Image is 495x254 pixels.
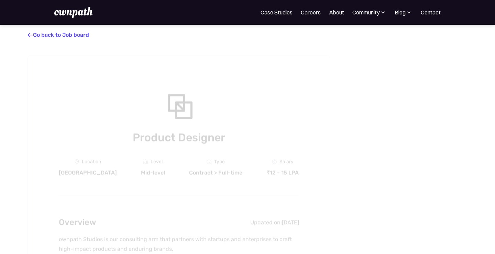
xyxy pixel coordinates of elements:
[27,32,89,38] a: Go back to Job board
[143,159,148,164] img: Graph Icon - Job Board X Webflow Template
[214,159,225,164] div: Type
[250,219,282,226] div: Updated on:
[282,219,299,226] div: [DATE]
[59,234,299,254] p: ownpath Studios is our consulting arm that partners with startups and enterprises to craft high-i...
[189,169,242,176] div: Contract > Full-time
[151,159,163,164] div: Level
[279,159,294,164] div: Salary
[82,159,101,164] div: Location
[27,32,33,38] span: 
[395,8,412,16] div: Blog
[59,216,96,229] h2: Overview
[261,8,293,16] a: Case Studies
[395,8,406,16] div: Blog
[75,159,79,164] img: Location Icon - Job Board X Webflow Template
[59,129,299,145] h1: Product Designer
[301,8,321,16] a: Careers
[352,8,386,16] div: Community
[141,169,165,176] div: Mid-level
[266,169,299,176] div: ₹12 - 15 LPA
[272,159,277,164] img: Money Icon - Job Board X Webflow Template
[207,159,211,164] img: Clock Icon - Job Board X Webflow Template
[59,169,117,176] div: [GEOGRAPHIC_DATA]
[421,8,441,16] a: Contact
[329,8,344,16] a: About
[352,8,379,16] div: Community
